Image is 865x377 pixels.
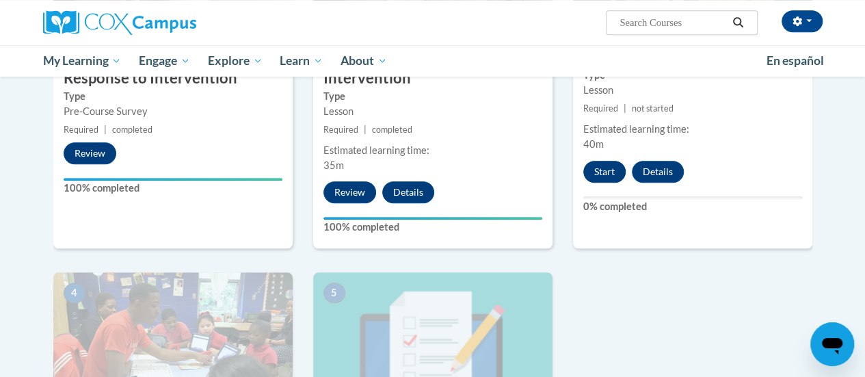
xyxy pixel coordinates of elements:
[632,103,674,114] span: not started
[139,53,190,69] span: Engage
[64,89,282,104] label: Type
[208,53,263,69] span: Explore
[728,14,748,31] button: Search
[34,45,131,77] a: My Learning
[323,220,542,235] label: 100% completed
[767,53,824,68] span: En español
[583,199,802,214] label: 0% completed
[323,217,542,220] div: Your progress
[364,125,367,135] span: |
[43,10,289,35] a: Cox Campus
[341,53,387,69] span: About
[42,53,121,69] span: My Learning
[130,45,199,77] a: Engage
[632,161,684,183] button: Details
[112,125,152,135] span: completed
[271,45,332,77] a: Learn
[280,53,323,69] span: Learn
[372,125,412,135] span: completed
[33,45,833,77] div: Main menu
[64,104,282,119] div: Pre-Course Survey
[323,181,376,203] button: Review
[323,89,542,104] label: Type
[323,125,358,135] span: Required
[810,322,854,366] iframe: Button to launch messaging window
[64,178,282,181] div: Your progress
[64,181,282,196] label: 100% completed
[624,103,626,114] span: |
[583,103,618,114] span: Required
[782,10,823,32] button: Account Settings
[618,14,728,31] input: Search Courses
[323,143,542,158] div: Estimated learning time:
[104,125,107,135] span: |
[43,10,196,35] img: Cox Campus
[332,45,396,77] a: About
[583,83,802,98] div: Lesson
[64,125,98,135] span: Required
[64,283,85,303] span: 4
[323,159,344,171] span: 35m
[583,138,604,150] span: 40m
[323,283,345,303] span: 5
[382,181,434,203] button: Details
[583,161,626,183] button: Start
[583,122,802,137] div: Estimated learning time:
[323,104,542,119] div: Lesson
[64,142,116,164] button: Review
[758,47,833,75] a: En español
[199,45,271,77] a: Explore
